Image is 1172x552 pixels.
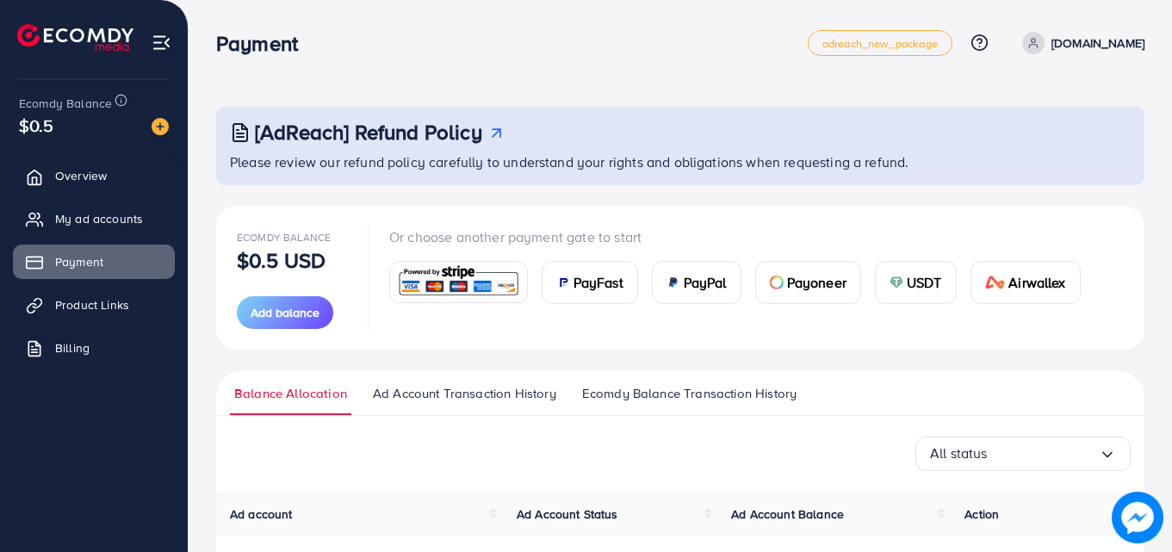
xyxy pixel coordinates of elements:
span: Ecomdy Balance Transaction History [582,384,797,403]
span: Action [964,505,999,523]
span: Ad Account Balance [731,505,844,523]
img: card [890,276,903,289]
a: Product Links [13,288,175,322]
img: image [152,118,169,135]
a: card [389,261,528,303]
p: Or choose another payment gate to start [389,226,1094,247]
img: card [667,276,680,289]
span: Payoneer [787,272,846,293]
a: Overview [13,158,175,193]
span: USDT [907,272,942,293]
a: [DOMAIN_NAME] [1015,32,1144,54]
img: logo [17,24,133,51]
span: Add balance [251,304,319,321]
span: Ad Account Transaction History [373,384,556,403]
a: cardAirwallex [970,261,1081,304]
span: Ecomdy Balance [237,230,331,245]
span: Ad Account Status [517,505,618,523]
img: card [985,276,1006,289]
input: Search for option [988,440,1099,467]
a: cardPayFast [542,261,638,304]
span: PayPal [684,272,727,293]
img: card [770,276,784,289]
span: Balance Allocation [234,384,347,403]
div: Search for option [915,437,1131,471]
h3: Payment [216,31,312,56]
a: cardPayoneer [755,261,861,304]
span: $0.5 [19,113,54,138]
span: Billing [55,339,90,357]
img: card [556,276,570,289]
a: cardPayPal [652,261,741,304]
p: [DOMAIN_NAME] [1051,33,1144,53]
a: adreach_new_package [808,30,952,56]
img: menu [152,33,171,53]
span: Product Links [55,296,129,313]
button: Add balance [237,296,333,329]
span: Ad account [230,505,293,523]
a: cardUSDT [875,261,957,304]
img: image [1112,492,1163,543]
p: Please review our refund policy carefully to understand your rights and obligations when requesti... [230,152,1134,172]
span: Overview [55,167,107,184]
img: card [395,264,522,301]
a: Billing [13,331,175,365]
span: All status [930,440,988,467]
span: Payment [55,253,103,270]
span: My ad accounts [55,210,143,227]
a: My ad accounts [13,202,175,236]
span: Airwallex [1008,272,1065,293]
p: $0.5 USD [237,250,326,270]
span: Ecomdy Balance [19,95,112,112]
span: adreach_new_package [822,38,938,49]
h3: [AdReach] Refund Policy [255,120,482,145]
a: Payment [13,245,175,279]
span: PayFast [574,272,623,293]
